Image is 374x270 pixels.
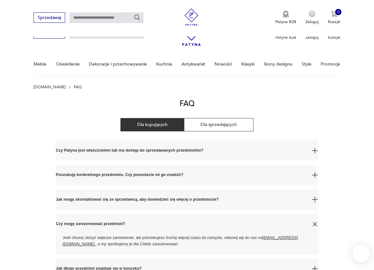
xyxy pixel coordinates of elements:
p: Koszyk [328,35,340,40]
a: Ikona medaluPatyna B2B [275,11,296,25]
img: Ikona koszyka [331,11,337,17]
a: Style [302,53,311,75]
button: Szukaj [134,14,141,21]
a: Kuchnia [156,53,172,75]
div: Ikona plusaCzy mogę zarezerwować przedmiot? [56,234,318,254]
div: 0 [335,9,341,15]
a: [DOMAIN_NAME] [34,85,66,89]
a: Ikony designu [264,53,292,75]
button: Dla sprzedających [184,118,254,131]
button: Sprzedawaj [34,12,65,23]
button: Ikona plusaPoszukuję konkretnego przedmiotu. Czy pomożecie mi go znaleźć? [56,165,318,185]
button: Ikona plusaCzy mogę zarezerwować przedmiot? [56,214,318,234]
img: Ikona plusa [311,220,319,228]
a: [EMAIL_ADDRESS][DOMAIN_NAME]. [63,235,298,246]
a: Oświetlenie [56,53,80,75]
span: Czy mogę zarezerwować przedmiot? [56,214,308,234]
p: Jeśli chcesz złożyć większe zamówienie, ale potrzebujesz trochę więcej czasu do namysłu, odezwij ... [63,235,311,247]
img: Ikona medalu [283,11,289,18]
button: Ikona plusaCzy Patyna jest właścicielem lub ma dostęp do sprzedawanych przedmiotów? [56,141,318,160]
p: Zaloguj [305,35,319,40]
button: Dla kupujących [120,118,184,131]
p: Patyna B2B [275,35,296,40]
a: Sprzedawaj [34,16,65,20]
img: Ikonka użytkownika [309,11,315,17]
img: Ikona plusa [312,172,318,178]
span: Poszukuję konkretnego przedmiotu. Czy pomożecie mi go znaleźć? [56,165,308,185]
p: Patyna B2B [275,19,296,25]
a: Klasyki [241,53,254,75]
p: FAQ [74,85,82,89]
p: Zaloguj [305,19,319,25]
p: Koszyk [328,19,340,25]
img: Ikona plusa [312,197,318,202]
iframe: Smartsupp widget button [353,245,370,262]
a: Meble [34,53,46,75]
button: Zaloguj [305,11,319,25]
button: 0Koszyk [328,11,340,25]
button: Ikona plusaJak mogę skontaktować się ze sprzedawcą, aby dowiedzieć się więcej o przedmiocie? [56,190,318,210]
a: Promocje [321,53,340,75]
span: Czy Patyna jest właścicielem lub ma dostęp do sprzedawanych przedmiotów? [56,141,308,160]
h1: FAQ [180,99,194,109]
span: Jak mogę skontaktować się ze sprzedawcą, aby dowiedzieć się więcej o przedmiocie? [56,190,308,210]
img: Patyna - sklep z meblami i dekoracjami vintage [181,9,202,26]
a: Nowości [214,53,232,75]
a: Dekoracje i przechowywanie [89,53,147,75]
button: Patyna B2B [275,11,296,25]
a: Antykwariat [181,53,205,75]
img: Ikona plusa [312,148,318,154]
